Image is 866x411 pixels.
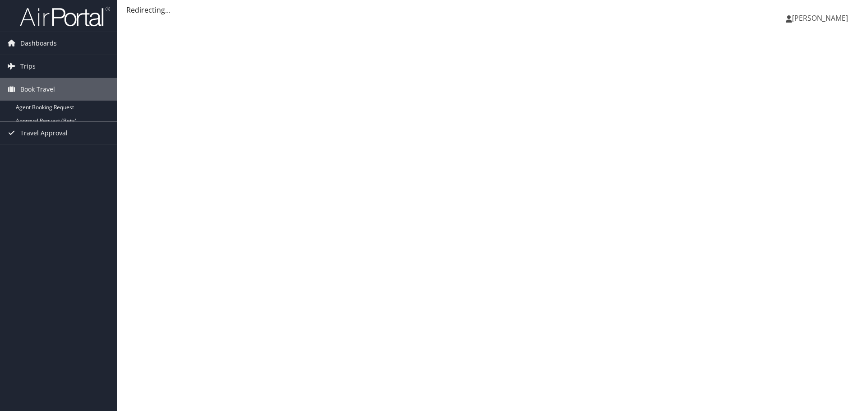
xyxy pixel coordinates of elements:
[792,13,848,23] span: [PERSON_NAME]
[786,5,857,32] a: [PERSON_NAME]
[20,6,110,27] img: airportal-logo.png
[126,5,857,15] div: Redirecting...
[20,55,36,78] span: Trips
[20,122,68,144] span: Travel Approval
[20,78,55,101] span: Book Travel
[20,32,57,55] span: Dashboards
